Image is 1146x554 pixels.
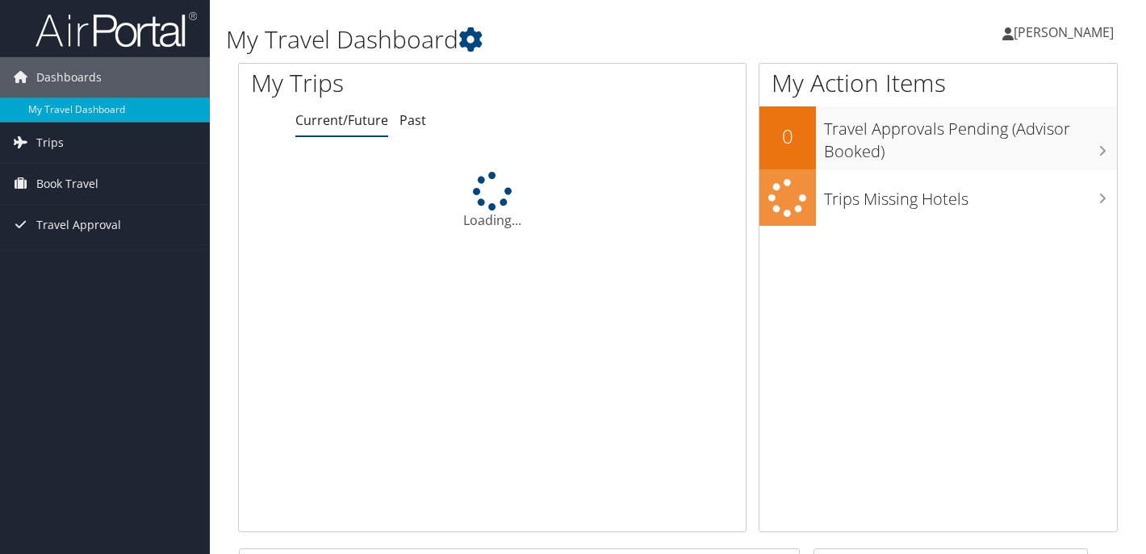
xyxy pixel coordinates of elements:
[36,57,102,98] span: Dashboards
[399,111,426,129] a: Past
[239,172,746,230] div: Loading...
[36,205,121,245] span: Travel Approval
[759,106,1117,169] a: 0Travel Approvals Pending (Advisor Booked)
[295,111,388,129] a: Current/Future
[1002,8,1130,56] a: [PERSON_NAME]
[759,169,1117,227] a: Trips Missing Hotels
[824,180,1117,210] h3: Trips Missing Hotels
[36,164,98,204] span: Book Travel
[759,66,1117,100] h1: My Action Items
[36,123,64,163] span: Trips
[824,110,1117,163] h3: Travel Approvals Pending (Advisor Booked)
[226,23,829,56] h1: My Travel Dashboard
[759,123,816,150] h2: 0
[1014,23,1114,41] span: [PERSON_NAME]
[36,10,197,48] img: airportal-logo.png
[251,66,522,100] h1: My Trips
